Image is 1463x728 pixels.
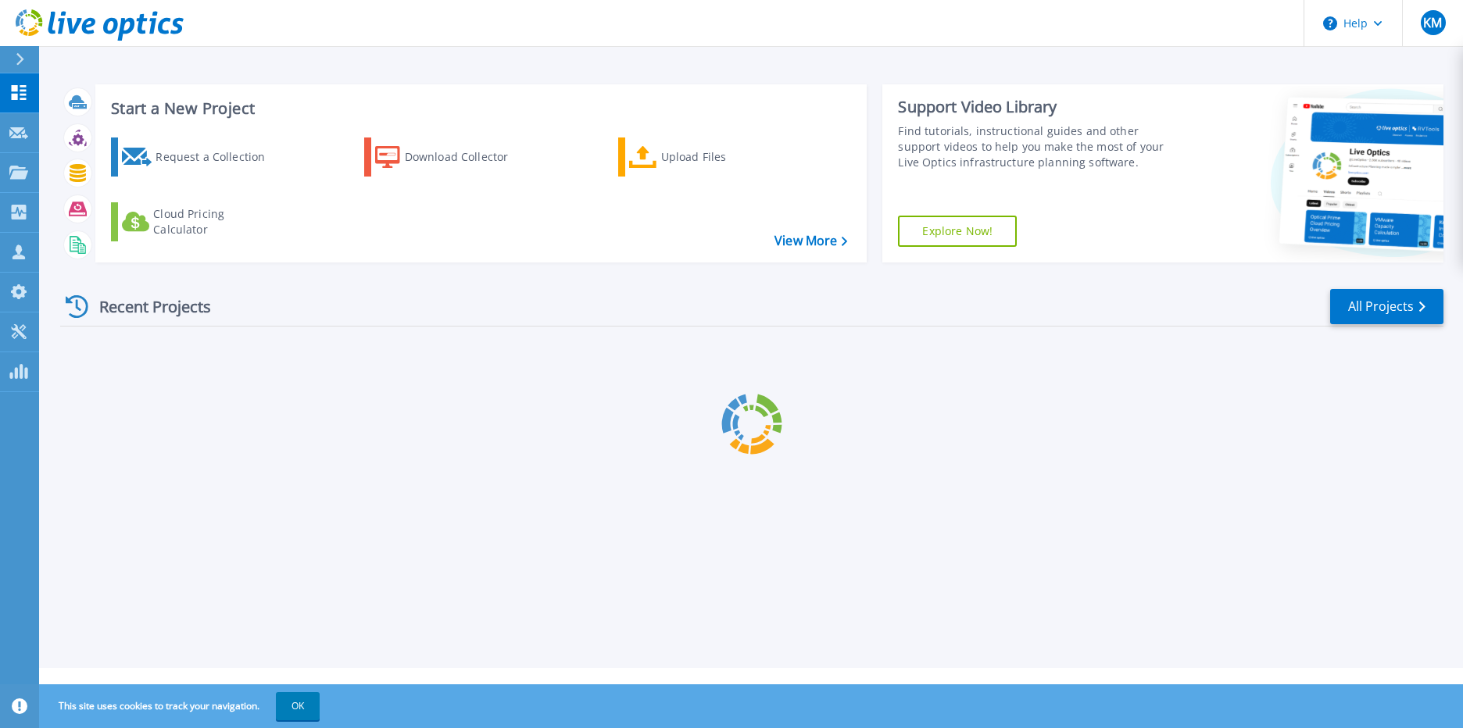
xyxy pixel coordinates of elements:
div: Recent Projects [60,287,232,326]
div: Download Collector [405,141,530,173]
span: This site uses cookies to track your navigation. [43,692,320,720]
a: All Projects [1330,289,1443,324]
div: Cloud Pricing Calculator [153,206,278,237]
div: Request a Collection [156,141,281,173]
a: Upload Files [618,137,792,177]
a: Download Collector [364,137,538,177]
span: KM [1423,16,1442,29]
a: Request a Collection [111,137,285,177]
button: OK [276,692,320,720]
a: View More [774,234,847,248]
div: Find tutorials, instructional guides and other support videos to help you make the most of your L... [898,123,1183,170]
a: Explore Now! [898,216,1017,247]
div: Support Video Library [898,97,1183,117]
div: Upload Files [661,141,786,173]
h3: Start a New Project [111,100,847,117]
a: Cloud Pricing Calculator [111,202,285,241]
